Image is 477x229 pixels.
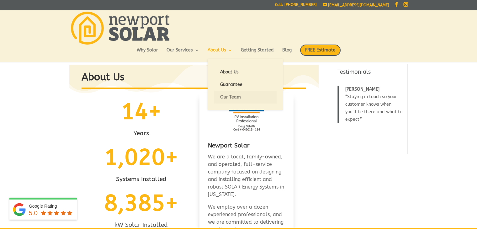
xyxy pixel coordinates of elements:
[208,48,232,59] a: About Us
[345,87,379,92] span: [PERSON_NAME]
[29,203,74,209] div: Google Rating
[300,45,341,62] a: FREE Estimate
[137,48,158,59] a: Why Solar
[214,91,277,104] a: Our Team
[229,93,264,132] img: Newport Solar PV Certified Installation Professional
[94,129,188,141] h3: Years
[214,78,277,91] a: Guarantee
[275,3,317,9] a: Call: [PHONE_NUMBER]
[241,48,274,59] a: Getting Started
[208,154,284,197] span: We are a local, family-owned, and operated, full-service company focused on designing and install...
[208,142,250,149] span: Newport Solar
[104,144,178,171] span: 1,020+
[337,86,404,123] blockquote: Staying in touch so your customer knows when you’ll be there and what to expect.
[337,68,404,79] h4: Testimonials
[104,190,178,216] span: 8,385+
[121,98,162,125] span: 14+
[71,12,169,45] img: Newport Solar | Solar Energy Optimized.
[94,175,188,187] h3: Systems Installed
[214,66,277,78] a: About Us
[300,45,341,56] span: FREE Estimate
[282,48,292,59] a: Blog
[29,210,38,216] span: 5.0
[167,48,199,59] a: Our Services
[323,3,389,7] a: [EMAIL_ADDRESS][DOMAIN_NAME]
[82,71,125,83] strong: About Us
